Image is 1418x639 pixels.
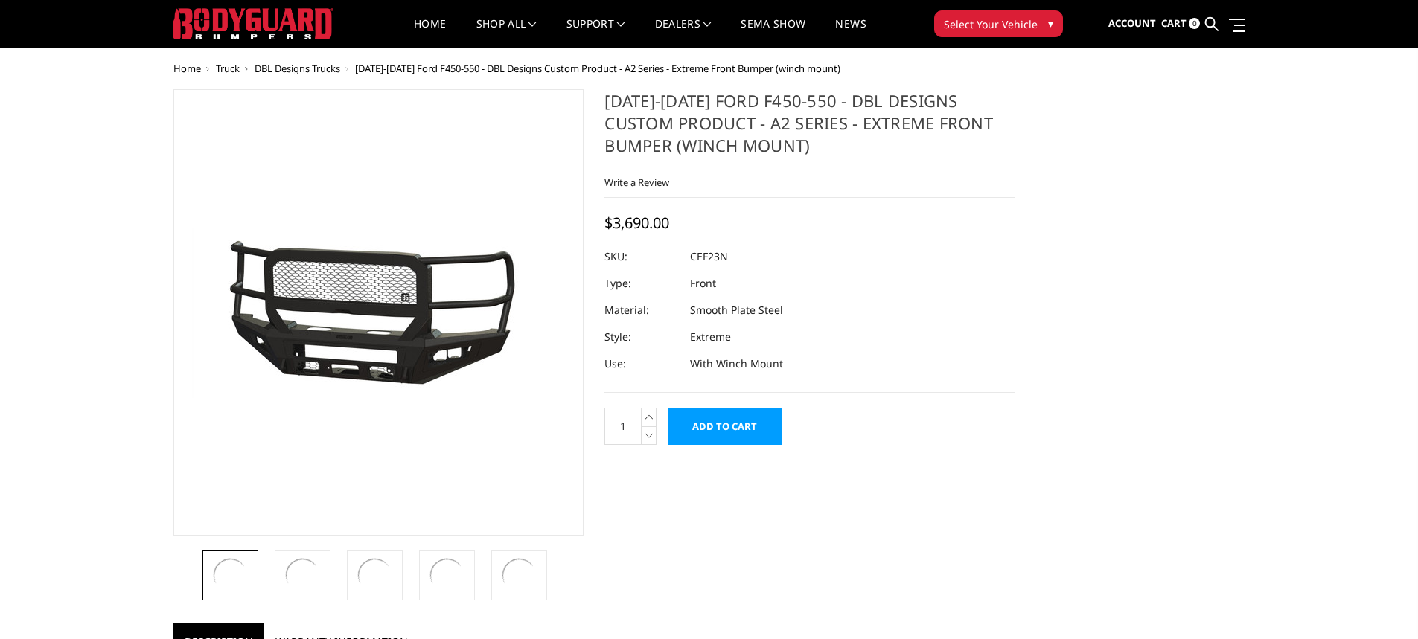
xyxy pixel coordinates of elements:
dt: SKU: [604,243,679,270]
a: SEMA Show [741,19,805,48]
dd: Front [690,270,716,297]
dd: Smooth Plate Steel [690,297,783,324]
input: Add to Cart [668,408,782,445]
a: News [835,19,866,48]
a: shop all [476,19,537,48]
a: Support [566,19,625,48]
dt: Use: [604,350,679,377]
a: 2023-2025 Ford F450-550 - DBL Designs Custom Product - A2 Series - Extreme Front Bumper (winch mo... [173,89,584,536]
img: 2023-2025 Ford F450-550 - DBL Designs Custom Product - A2 Series - Extreme Front Bumper (winch mo... [192,228,564,398]
span: ▾ [1048,16,1053,31]
a: DBL Designs Trucks [255,62,340,75]
dd: With Winch Mount [690,350,783,377]
dd: CEF23N [690,243,728,270]
a: Home [414,19,446,48]
dt: Style: [604,324,679,350]
img: 2023-2025 Ford F450-550 - DBL Designs Custom Product - A2 Series - Extreme Front Bumper (winch mo... [499,555,540,596]
a: Write a Review [604,176,669,189]
a: Cart 0 [1161,4,1200,44]
a: Truck [216,62,240,75]
span: Select Your Vehicle [944,16,1038,32]
img: 2023-2025 Ford F450-550 - DBL Designs Custom Product - A2 Series - Extreme Front Bumper (winch mo... [427,555,467,596]
img: 2023-2025 Ford F450-550 - DBL Designs Custom Product - A2 Series - Extreme Front Bumper (winch mo... [354,555,395,596]
span: 0 [1189,18,1200,29]
button: Select Your Vehicle [934,10,1063,37]
a: Dealers [655,19,712,48]
a: Account [1108,4,1156,44]
h1: [DATE]-[DATE] Ford F450-550 - DBL Designs Custom Product - A2 Series - Extreme Front Bumper (winc... [604,89,1015,167]
span: Account [1108,16,1156,30]
img: 2023-2025 Ford F450-550 - DBL Designs Custom Product - A2 Series - Extreme Front Bumper (winch mo... [210,555,251,596]
img: 2023-2025 Ford F450-550 - DBL Designs Custom Product - A2 Series - Extreme Front Bumper (winch mo... [282,555,323,596]
img: BODYGUARD BUMPERS [173,8,333,39]
dd: Extreme [690,324,731,350]
span: $3,690.00 [604,213,669,233]
a: Home [173,62,201,75]
span: Cart [1161,16,1187,30]
span: [DATE]-[DATE] Ford F450-550 - DBL Designs Custom Product - A2 Series - Extreme Front Bumper (winc... [355,62,840,75]
dt: Type: [604,270,679,297]
dt: Material: [604,297,679,324]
